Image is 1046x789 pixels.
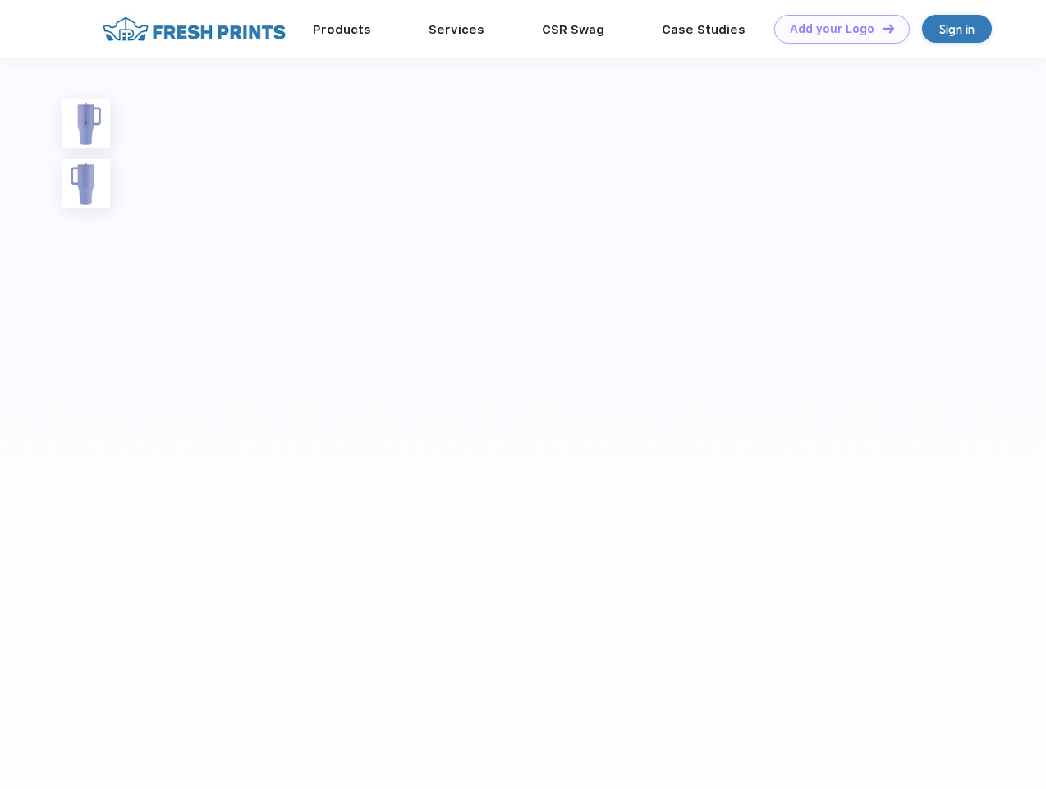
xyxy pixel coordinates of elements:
[313,22,371,37] a: Products
[62,159,110,208] img: func=resize&h=100
[790,22,874,36] div: Add your Logo
[939,20,975,39] div: Sign in
[62,99,110,148] img: func=resize&h=100
[98,15,291,44] img: fo%20logo%202.webp
[922,15,992,43] a: Sign in
[883,24,894,33] img: DT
